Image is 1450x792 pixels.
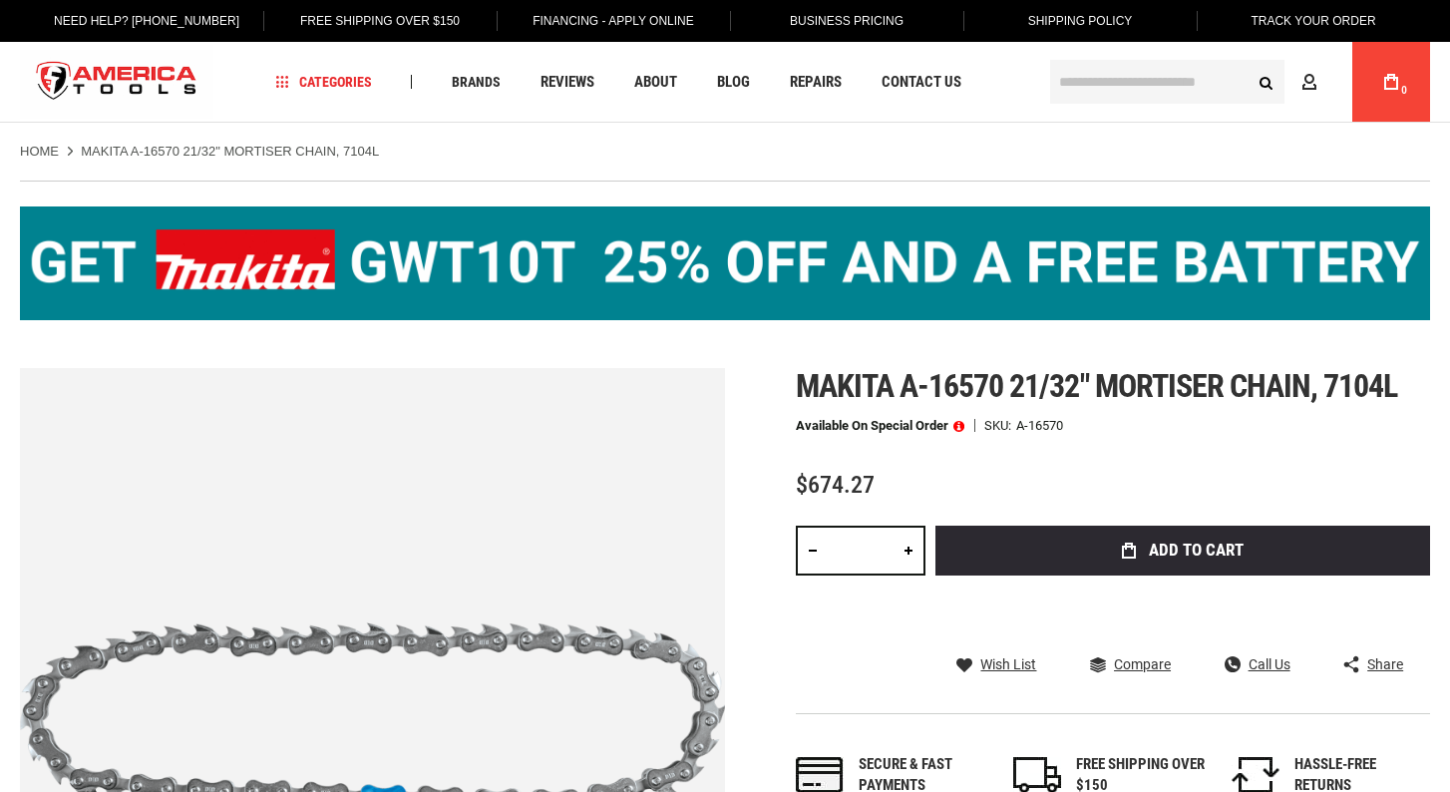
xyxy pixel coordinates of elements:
a: Brands [443,69,510,96]
a: About [625,69,686,96]
span: Share [1367,657,1403,671]
img: America Tools [20,45,213,120]
span: 0 [1401,85,1407,96]
span: Shipping Policy [1028,14,1133,28]
a: Home [20,143,59,161]
span: $674.27 [796,471,875,499]
strong: MAKITA A-16570 21/32" MORTISER CHAIN, 7104L [81,144,379,159]
a: Categories [267,69,381,96]
a: Reviews [532,69,603,96]
span: Makita a-16570 21/32" mortiser chain, 7104l [796,367,1398,405]
span: Contact Us [882,75,961,90]
a: Contact Us [873,69,970,96]
img: BOGO: Buy the Makita® XGT IMpact Wrench (GWT10T), get the BL4040 4ah Battery FREE! [20,206,1430,320]
a: 0 [1372,42,1410,122]
span: Add to Cart [1149,542,1244,559]
span: Compare [1114,657,1171,671]
p: Available on Special Order [796,419,964,433]
span: Reviews [541,75,594,90]
strong: SKU [984,419,1016,432]
a: Compare [1090,655,1171,673]
span: Brands [452,75,501,89]
span: Blog [717,75,750,90]
button: Search [1247,63,1284,101]
span: Wish List [980,657,1036,671]
div: A-16570 [1016,419,1063,432]
a: Wish List [956,655,1036,673]
span: Categories [276,75,372,89]
span: About [634,75,677,90]
a: Call Us [1225,655,1290,673]
a: Repairs [781,69,851,96]
button: Add to Cart [935,526,1430,576]
span: Repairs [790,75,842,90]
a: store logo [20,45,213,120]
a: Blog [708,69,759,96]
span: Call Us [1249,657,1290,671]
